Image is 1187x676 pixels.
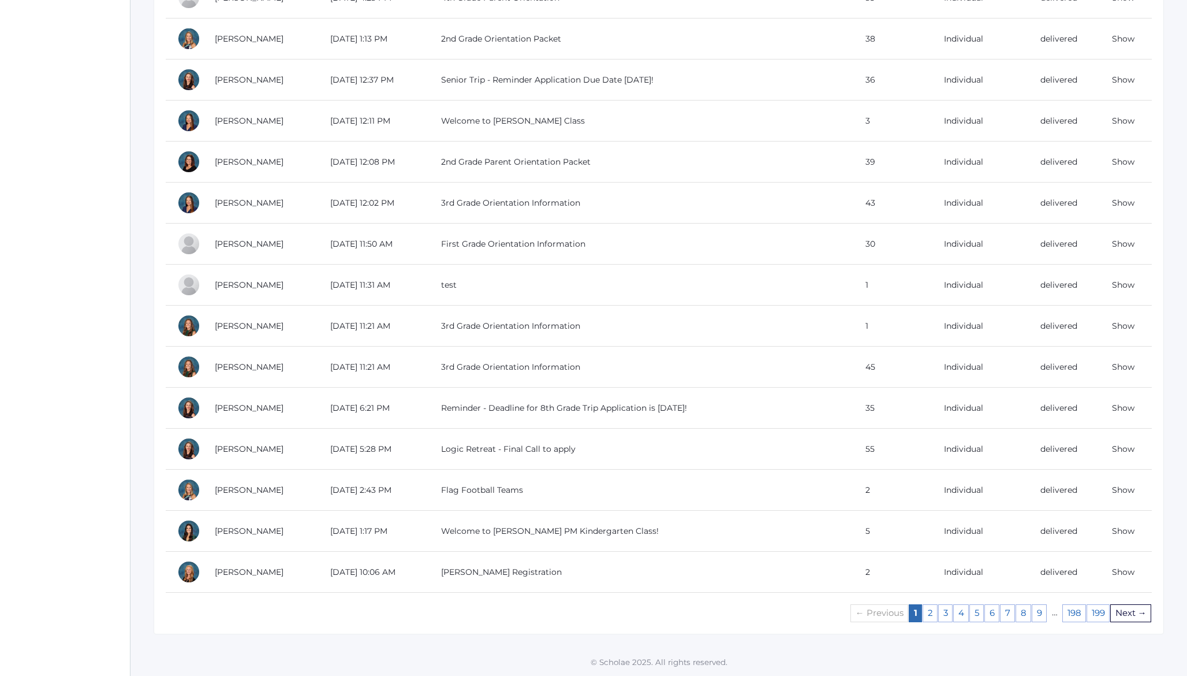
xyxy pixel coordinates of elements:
div: Hilary Erickson [177,437,200,460]
td: Individual [932,18,1029,60]
a: Show [1112,485,1134,495]
td: 38 [854,18,932,60]
td: delivered [1029,183,1100,224]
td: 2 [854,470,932,511]
a: [PERSON_NAME] [215,321,283,331]
td: 3rd Grade Orientation Information [430,183,854,224]
a: Page 2 [923,604,938,622]
a: [PERSON_NAME] [215,239,283,249]
a: Show [1112,75,1134,85]
a: [PERSON_NAME] [215,34,283,44]
td: 55 [854,429,932,470]
td: Reminder - Deadline for 8th Grade Trip Application is [DATE]! [430,388,854,429]
td: Individual [932,224,1029,265]
td: 2nd Grade Orientation Packet [430,18,854,60]
a: Page 198 [1062,604,1086,622]
td: Individual [932,552,1029,593]
td: 43 [854,183,932,224]
td: [DATE] 12:11 PM [319,101,430,142]
td: Individual [932,101,1029,142]
div: Hilary Erickson [177,396,200,419]
td: [DATE] 11:21 AM [319,306,430,347]
td: Individual [932,60,1029,101]
td: 3rd Grade Orientation Information [430,306,854,347]
a: [PERSON_NAME] [215,362,283,372]
td: Senior Trip - Reminder Application Due Date [DATE]! [430,60,854,101]
td: test [430,265,854,306]
td: Individual [932,142,1029,183]
a: [PERSON_NAME] [215,280,283,290]
td: [DATE] 11:21 AM [319,347,430,388]
td: 30 [854,224,932,265]
a: Show [1112,198,1134,208]
a: Show [1112,280,1134,290]
a: Show [1112,444,1134,454]
td: Individual [932,511,1029,552]
td: delivered [1029,60,1100,101]
td: Welcome to [PERSON_NAME] PM Kindergarten Class! [430,511,854,552]
a: Show [1112,157,1134,167]
td: delivered [1029,142,1100,183]
a: [PERSON_NAME] [215,403,283,413]
a: Show [1112,239,1134,249]
td: Individual [932,470,1029,511]
td: [DATE] 1:17 PM [319,511,430,552]
a: [PERSON_NAME] [215,157,283,167]
td: delivered [1029,265,1100,306]
td: [DATE] 5:28 PM [319,429,430,470]
a: [PERSON_NAME] [215,444,283,454]
span: … [1047,604,1062,621]
td: Individual [932,265,1029,306]
a: Show [1112,321,1134,331]
a: [PERSON_NAME] [215,485,283,495]
td: delivered [1029,470,1100,511]
td: delivered [1029,552,1100,593]
td: [DATE] 6:21 PM [319,388,430,429]
td: Individual [932,347,1029,388]
td: [DATE] 12:37 PM [319,60,430,101]
em: Page 1 [909,604,922,622]
td: Individual [932,183,1029,224]
a: Page 6 [984,604,999,622]
a: Show [1112,116,1134,126]
div: Courtney Nicholls [177,478,200,502]
td: 36 [854,60,932,101]
td: delivered [1029,347,1100,388]
td: First Grade Orientation Information [430,224,854,265]
td: delivered [1029,511,1100,552]
td: [DATE] 11:50 AM [319,224,430,265]
td: [DATE] 12:08 PM [319,142,430,183]
a: Show [1112,362,1134,372]
a: Show [1112,403,1134,413]
div: Pagination [850,604,1152,622]
a: [PERSON_NAME] [215,526,283,536]
td: delivered [1029,429,1100,470]
td: 3rd Grade Orientation Information [430,347,854,388]
a: Page 5 [969,604,984,622]
a: Page 7 [1000,604,1015,622]
div: Jordyn Dewey [177,519,200,543]
td: Individual [932,429,1029,470]
td: delivered [1029,306,1100,347]
div: Andrea Deutsch [177,314,200,337]
div: Nicole Canty [177,560,200,584]
div: Lori Webster [177,191,200,214]
td: 2nd Grade Parent Orientation Packet [430,142,854,183]
td: [DATE] 2:43 PM [319,470,430,511]
a: Next page [1110,604,1151,622]
td: delivered [1029,388,1100,429]
td: 1 [854,306,932,347]
td: delivered [1029,101,1100,142]
td: 45 [854,347,932,388]
div: Jaimie Watson [177,273,200,296]
td: 39 [854,142,932,183]
a: Page 4 [953,604,969,622]
td: 3 [854,101,932,142]
td: Individual [932,306,1029,347]
a: Show [1112,34,1134,44]
a: Page 199 [1087,604,1110,622]
td: Welcome to [PERSON_NAME] Class [430,101,854,142]
div: Emily Balli [177,150,200,173]
div: Hilary Erickson [177,68,200,91]
a: Page 9 [1032,604,1047,622]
